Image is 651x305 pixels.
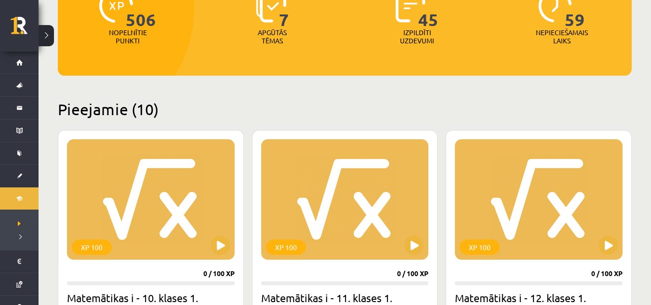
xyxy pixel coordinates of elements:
[72,239,112,255] div: XP 100
[460,239,500,255] div: XP 100
[58,100,632,119] h2: Pieejamie (10)
[536,28,588,45] p: Nepieciešamais laiks
[253,28,291,45] p: Apgūtās tēmas
[109,28,147,45] p: Nopelnītie punkti
[11,17,39,41] a: Rīgas 1. Tālmācības vidusskola
[399,28,436,45] p: Izpildīti uzdevumi
[266,239,306,255] div: XP 100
